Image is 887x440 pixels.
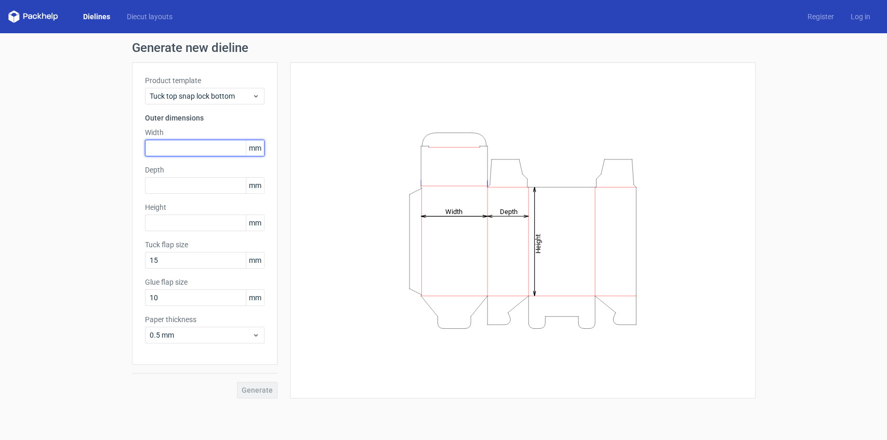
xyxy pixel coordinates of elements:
[445,207,462,215] tspan: Width
[246,290,264,305] span: mm
[150,91,252,101] span: Tuck top snap lock bottom
[75,11,118,22] a: Dielines
[145,277,264,287] label: Glue flap size
[118,11,181,22] a: Diecut layouts
[145,202,264,212] label: Height
[145,127,264,138] label: Width
[246,178,264,193] span: mm
[145,113,264,123] h3: Outer dimensions
[145,314,264,325] label: Paper thickness
[500,207,518,215] tspan: Depth
[246,140,264,156] span: mm
[799,11,842,22] a: Register
[246,252,264,268] span: mm
[145,165,264,175] label: Depth
[534,234,542,253] tspan: Height
[132,42,756,54] h1: Generate new dieline
[842,11,879,22] a: Log in
[145,75,264,86] label: Product template
[145,239,264,250] label: Tuck flap size
[246,215,264,231] span: mm
[150,330,252,340] span: 0.5 mm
